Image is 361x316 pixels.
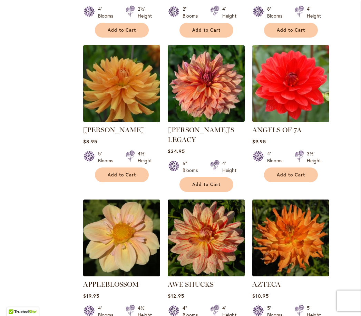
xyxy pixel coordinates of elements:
span: Add to Cart [192,27,221,33]
div: 8" Blooms [267,6,286,19]
div: 2½' Height [138,6,152,19]
a: [PERSON_NAME]'S LEGACY [168,126,234,144]
span: $12.95 [168,293,184,299]
span: Add to Cart [108,172,136,178]
div: 4' Height [222,160,236,174]
button: Add to Cart [179,23,233,38]
span: $8.95 [83,138,97,145]
span: Add to Cart [192,182,221,187]
div: 4½' Height [138,150,152,164]
button: Add to Cart [264,167,318,182]
div: 4' Height [222,6,236,19]
img: AWE SHUCKS [168,200,245,276]
img: ANGELS OF 7A [252,45,329,122]
div: 5" Blooms [98,150,117,164]
button: Add to Cart [95,23,149,38]
span: $9.95 [252,138,266,145]
a: ANGELS OF 7A [252,117,329,123]
a: AZTECA [252,280,281,288]
iframe: Launch Accessibility Center [5,292,25,311]
div: 6" Blooms [183,160,202,174]
button: Add to Cart [95,167,149,182]
a: AWE SHUCKS [168,280,214,288]
button: Add to Cart [264,23,318,38]
div: 2" Blooms [183,6,202,19]
span: $19.95 [83,293,99,299]
div: 4' Height [307,6,321,19]
div: 4" Blooms [98,6,117,19]
a: ANDREW CHARLES [83,117,160,123]
a: APPLEBLOSSOM [83,280,139,288]
img: AZTECA [252,200,329,276]
a: APPLEBLOSSOM [83,271,160,278]
span: Add to Cart [108,27,136,33]
a: ANGELS OF 7A [252,126,302,134]
img: APPLEBLOSSOM [83,200,160,276]
a: [PERSON_NAME] [83,126,145,134]
img: ANDREW CHARLES [83,45,160,122]
a: AWE SHUCKS [168,271,245,278]
a: AZTECA [252,271,329,278]
div: 3½' Height [307,150,321,164]
button: Add to Cart [179,177,233,192]
a: Andy's Legacy [168,117,245,123]
span: Add to Cart [277,172,305,178]
span: Add to Cart [277,27,305,33]
div: 4" Blooms [267,150,286,164]
span: $10.95 [252,293,269,299]
span: $34.95 [168,148,185,154]
img: Andy's Legacy [168,45,245,122]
